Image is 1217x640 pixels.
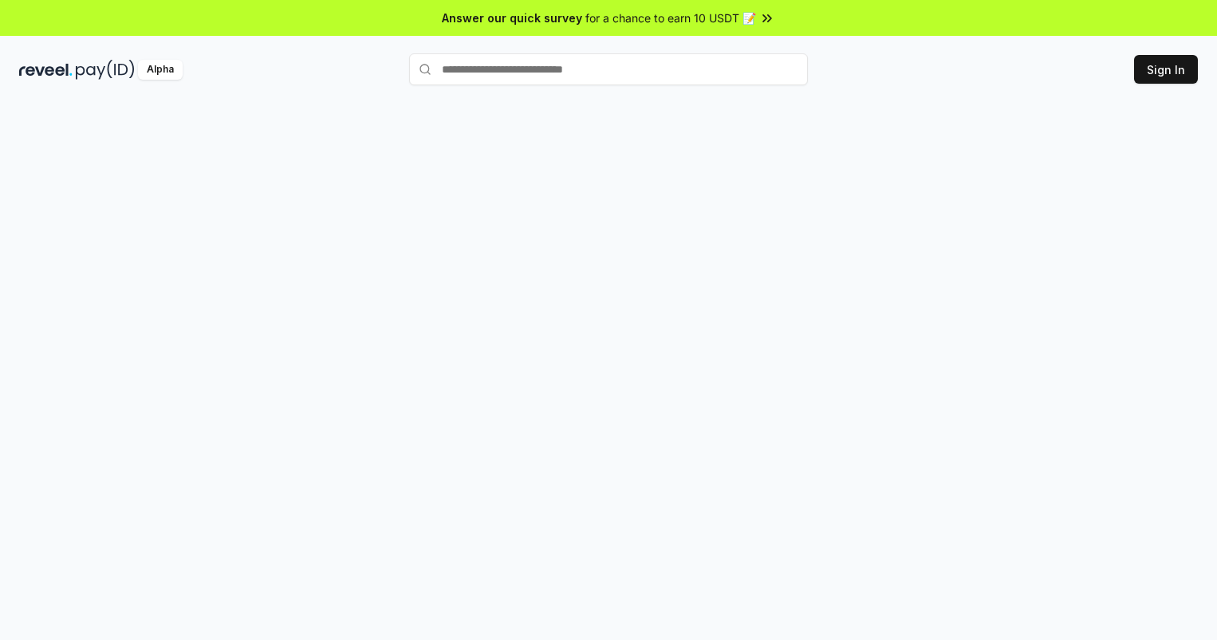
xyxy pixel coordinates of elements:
img: reveel_dark [19,60,73,80]
span: for a chance to earn 10 USDT 📝 [585,10,756,26]
div: Alpha [138,60,183,80]
button: Sign In [1134,55,1198,84]
span: Answer our quick survey [442,10,582,26]
img: pay_id [76,60,135,80]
